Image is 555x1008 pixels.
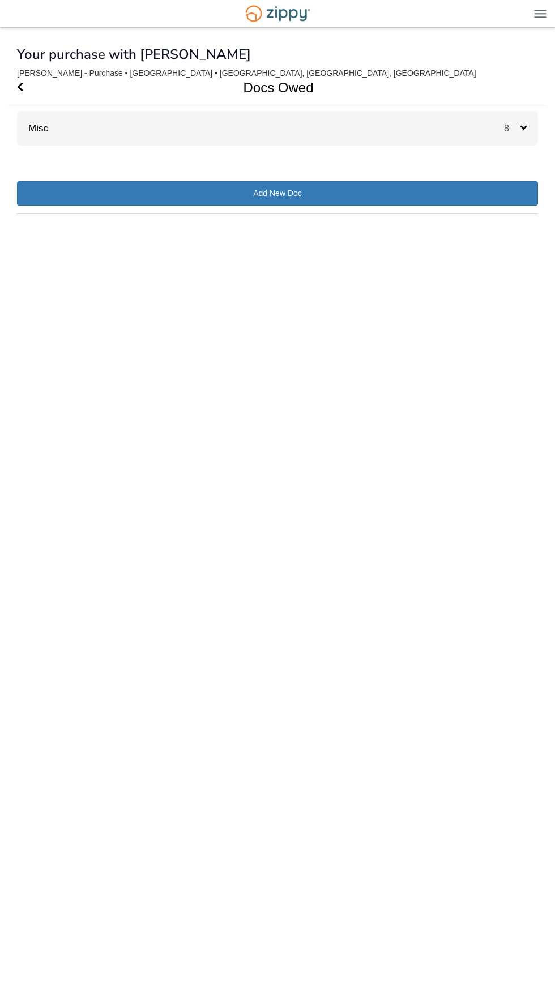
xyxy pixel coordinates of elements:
[534,9,547,18] img: Mobile Dropdown Menu
[17,70,23,105] a: Go Back
[17,123,48,134] a: Misc
[504,123,520,133] span: 8
[17,69,538,78] div: [PERSON_NAME] - Purchase • [GEOGRAPHIC_DATA] • [GEOGRAPHIC_DATA], [GEOGRAPHIC_DATA], [GEOGRAPHIC_...
[17,47,251,62] h1: Your purchase with [PERSON_NAME]
[17,181,538,206] a: Add New Doc
[8,70,533,105] h1: Docs Owed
